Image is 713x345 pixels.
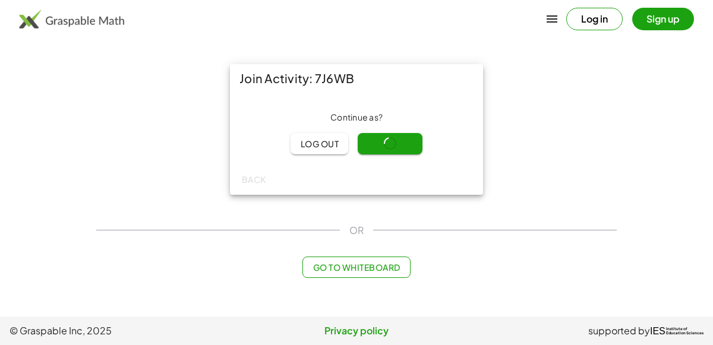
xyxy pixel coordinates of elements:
div: Join Activity: 7J6WB [230,64,483,93]
button: Log in [566,8,623,30]
span: Log out [300,138,339,149]
span: Institute of Education Sciences [666,327,703,335]
span: Go to Whiteboard [313,262,400,273]
button: Log out [291,133,348,154]
span: OR [349,223,364,238]
button: Go to Whiteboard [302,257,410,278]
span: IES [650,325,665,337]
span: supported by [588,324,650,338]
a: IESInstitute ofEducation Sciences [650,324,703,338]
div: Continue as ? [239,112,474,124]
button: Sign up [632,8,694,30]
span: © Graspable Inc, 2025 [10,324,241,338]
a: Privacy policy [241,324,472,338]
